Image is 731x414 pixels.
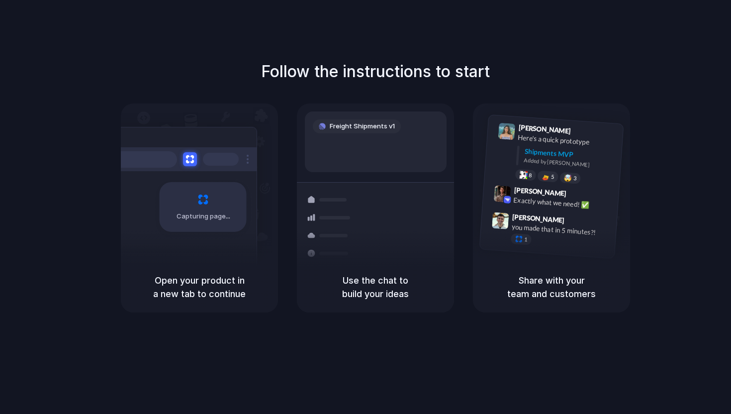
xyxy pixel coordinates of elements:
[485,274,618,301] h5: Share with your team and customers
[564,175,572,182] div: 🤯
[524,156,615,171] div: Added by [PERSON_NAME]
[574,127,594,139] span: 9:41 AM
[518,122,571,136] span: [PERSON_NAME]
[573,176,577,181] span: 3
[551,174,554,180] span: 5
[330,121,395,131] span: Freight Shipments v1
[513,195,613,212] div: Exactly what we need! ✅
[529,173,532,178] span: 8
[511,222,611,239] div: you made that in 5 minutes?!
[309,274,442,301] h5: Use the chat to build your ideas
[524,237,528,242] span: 1
[524,146,616,163] div: Shipments MVP
[177,211,232,221] span: Capturing page
[569,190,590,202] span: 9:42 AM
[514,185,566,199] span: [PERSON_NAME]
[567,216,588,228] span: 9:47 AM
[512,211,565,226] span: [PERSON_NAME]
[133,274,266,301] h5: Open your product in a new tab to continue
[518,132,617,149] div: Here's a quick prototype
[261,60,490,84] h1: Follow the instructions to start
